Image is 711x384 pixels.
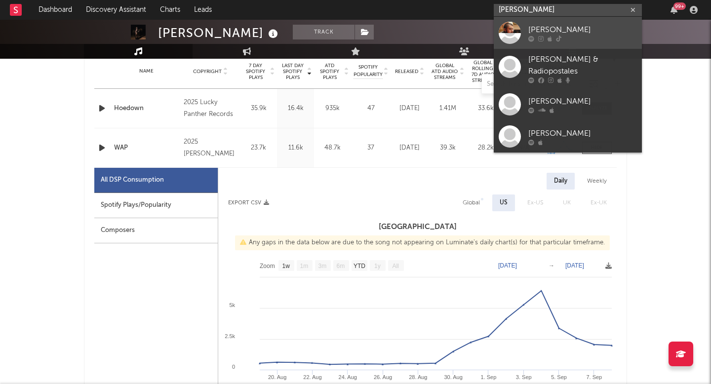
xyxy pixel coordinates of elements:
text: 7. Sep [586,374,602,380]
div: Weekly [580,173,614,190]
text: 1. Sep [481,374,497,380]
a: [PERSON_NAME] [494,17,642,49]
text: All [392,263,398,269]
div: [PERSON_NAME] [528,95,637,107]
span: ATD Spotify Plays [316,63,343,80]
button: 99+ [671,6,677,14]
a: [PERSON_NAME] & Radiopostales [494,49,642,88]
a: [PERSON_NAME] [494,88,642,120]
div: Name [114,68,179,75]
div: 23.7k [242,143,275,153]
text: 26. Aug [374,374,392,380]
span: Global Rolling 7D Audio Streams [469,60,496,83]
span: Copyright [193,69,222,75]
span: 7 Day Spotify Plays [242,63,269,80]
div: 1.41M [431,104,464,114]
text: 20. Aug [268,374,286,380]
div: 2025 [PERSON_NAME] [184,136,237,160]
div: 99 + [673,2,686,10]
div: Any gaps in the data below are due to the song not appearing on Luminate's daily chart(s) for tha... [235,235,610,250]
div: [DATE] [393,104,426,114]
text: 22. Aug [303,374,321,380]
div: Composers [94,218,218,243]
text: 3. Sep [516,374,532,380]
div: 2025 Lucky Panther Records [184,97,237,120]
div: 935k [316,104,349,114]
div: 47 [354,104,388,114]
span: Released [395,69,418,75]
text: YTD [354,263,365,269]
div: 33.6k [469,104,502,114]
span: Global ATD Audio Streams [431,63,458,80]
div: [DATE] [393,143,426,153]
span: Last Day Spotify Plays [279,63,306,80]
div: 28.2k [469,143,502,153]
div: Global [463,197,480,209]
text: 5k [229,302,235,308]
input: Search for artists [494,4,642,16]
text: 2.5k [225,333,235,339]
div: [PERSON_NAME] [528,127,637,139]
div: US [500,197,508,209]
span: Spotify Popularity [354,64,383,78]
div: All DSP Consumption [101,174,164,186]
div: Daily [547,173,575,190]
div: 39.3k [431,143,464,153]
div: [PERSON_NAME] [158,25,280,41]
div: All DSP Consumption [94,168,218,193]
div: 48.7k [316,143,349,153]
a: [PERSON_NAME] [494,120,642,153]
div: 11.6k [279,143,312,153]
text: 30. Aug [444,374,462,380]
text: → [549,262,554,269]
a: WAP [114,143,179,153]
input: Search by song name or URL [482,80,586,88]
button: Export CSV [228,200,269,206]
text: 1m [300,263,309,269]
div: Spotify Plays/Popularity [94,193,218,218]
text: 6m [337,263,345,269]
button: Track [293,25,355,39]
text: 1w [282,263,290,269]
text: 3m [318,263,327,269]
div: 37 [354,143,388,153]
text: [DATE] [565,262,584,269]
div: [PERSON_NAME] [528,24,637,36]
text: 0 [232,364,235,370]
div: [PERSON_NAME] & Radiopostales [528,54,637,77]
text: 1y [374,263,381,269]
div: 16.4k [279,104,312,114]
text: 28. Aug [409,374,427,380]
text: Zoom [260,263,275,269]
text: [DATE] [498,262,517,269]
div: 35.9k [242,104,275,114]
a: Hoedown [114,104,179,114]
h3: [GEOGRAPHIC_DATA] [218,221,617,233]
text: 5. Sep [551,374,567,380]
text: 24. Aug [339,374,357,380]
